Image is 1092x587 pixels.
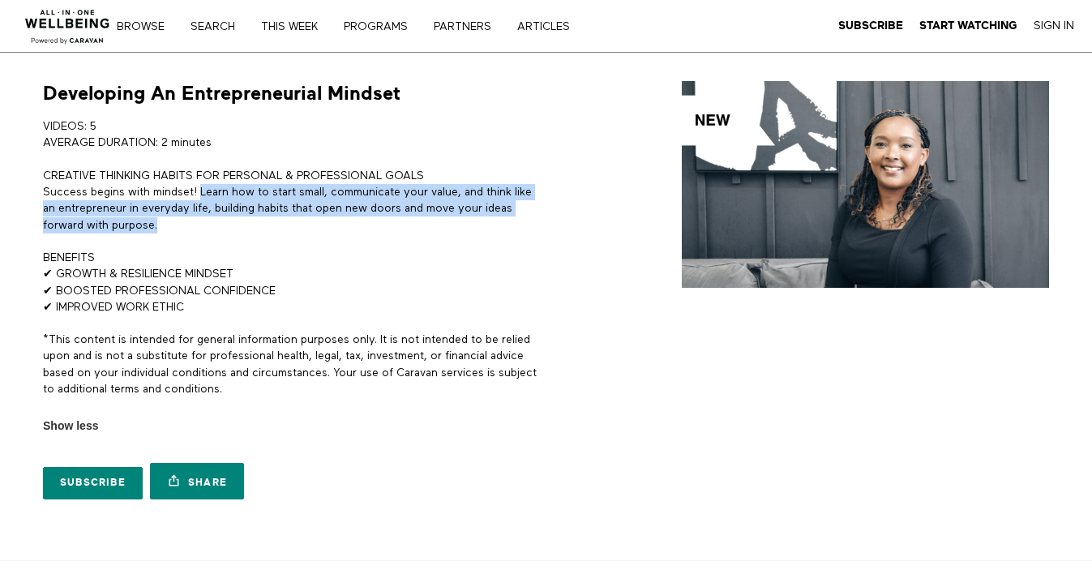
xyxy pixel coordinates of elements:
[111,21,182,32] a: Browse
[428,21,508,32] a: PARTNERS
[43,81,400,106] h1: Developing An Entrepreneurial Mindset
[43,332,540,397] p: *This content is intended for general information purposes only. It is not intended to be relied ...
[919,19,1017,33] a: Start Watching
[43,118,540,152] p: VIDEOS: 5 AVERAGE DURATION: 2 minutes
[43,168,540,234] p: CREATIVE THINKING HABITS FOR PERSONAL & PROFESSIONAL GOALS Success begins with mindset! Learn how...
[255,21,335,32] a: THIS WEEK
[185,21,252,32] a: Search
[338,21,425,32] a: PROGRAMS
[43,467,143,499] a: Subscribe
[150,463,244,499] a: Share
[919,19,1017,32] strong: Start Watching
[128,18,603,34] nav: Primary
[43,418,98,435] span: Show less
[43,250,540,315] p: BENEFITS ✔ GROWTH & RESILIENCE MINDSET ✔ BOOSTED PROFESSIONAL CONFIDENCE ✔ IMPROVED WORK ETHIC
[838,19,903,33] a: Subscribe
[1034,19,1074,33] a: Sign In
[838,19,903,32] strong: Subscribe
[682,81,1049,288] img: Developing An Entrepreneurial Mindset
[512,21,587,32] a: ARTICLES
